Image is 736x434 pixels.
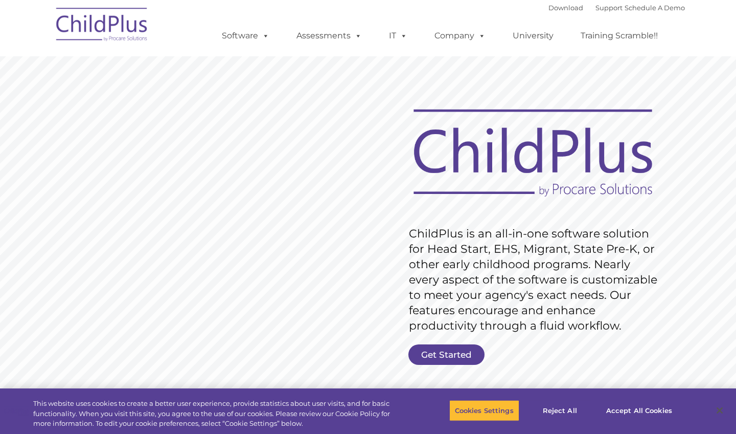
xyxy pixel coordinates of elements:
a: Training Scramble!! [570,26,668,46]
a: Get Started [408,344,485,365]
font: | [548,4,685,12]
rs-layer: ChildPlus is an all-in-one software solution for Head Start, EHS, Migrant, State Pre-K, or other ... [409,226,662,334]
img: ChildPlus by Procare Solutions [51,1,153,52]
a: Software [212,26,280,46]
a: University [502,26,564,46]
a: Schedule A Demo [625,4,685,12]
button: Close [708,399,731,422]
a: IT [379,26,418,46]
button: Reject All [528,400,592,421]
a: Download [548,4,583,12]
a: Support [595,4,623,12]
button: Cookies Settings [449,400,519,421]
a: Company [424,26,496,46]
a: Assessments [286,26,372,46]
button: Accept All Cookies [601,400,678,421]
div: This website uses cookies to create a better user experience, provide statistics about user visit... [33,399,405,429]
